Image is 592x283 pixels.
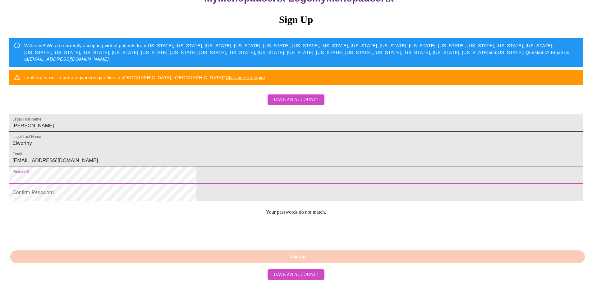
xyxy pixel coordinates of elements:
button: Have an account? [268,94,324,105]
h3: Sign Up [9,14,583,25]
span: Have an account? [274,96,318,104]
div: Welcome! We are currently accepting virtual patients from [US_STATE], [US_STATE], [US_STATE], [US... [24,40,578,65]
iframe: reCAPTCHA [9,220,103,244]
div: Looking for our in person gynecology office in [GEOGRAPHIC_DATA], [GEOGRAPHIC_DATA]? [24,72,265,83]
a: Have an account? [266,272,326,277]
a: Have an account? [266,101,326,107]
em: [EMAIL_ADDRESS][DOMAIN_NAME] [28,56,109,62]
p: Your passwords do not match. [9,209,583,215]
a: Click here to login! [226,75,265,80]
span: Have an account? [274,271,318,279]
button: Have an account? [268,269,324,280]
